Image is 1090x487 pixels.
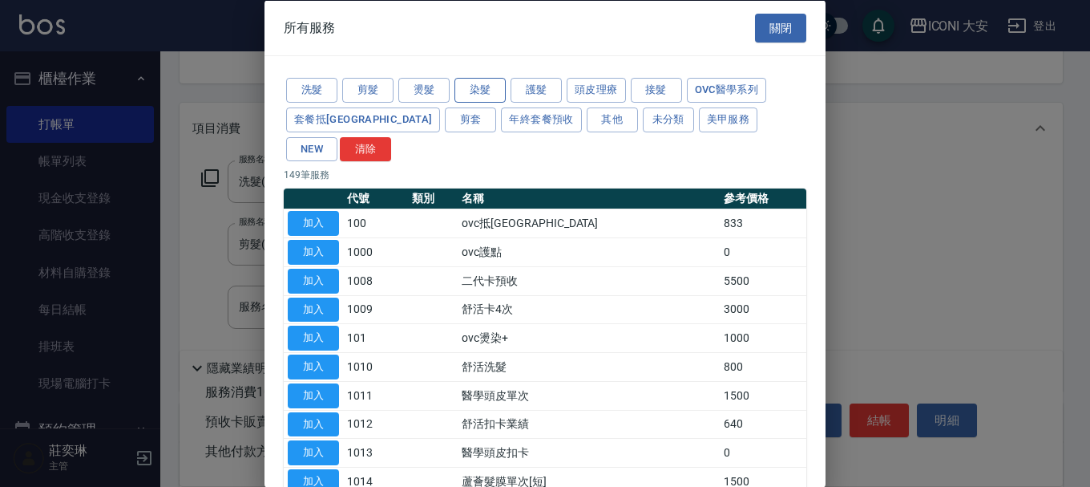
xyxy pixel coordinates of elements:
button: 其他 [587,107,638,132]
td: 640 [720,410,806,439]
button: 接髮 [631,78,682,103]
button: 未分類 [643,107,694,132]
th: 名稱 [458,189,720,209]
button: 加入 [288,240,339,265]
td: 800 [720,352,806,381]
button: 剪套 [445,107,496,132]
td: 醫學頭皮單次 [458,381,720,410]
button: 清除 [340,136,391,161]
td: 100 [343,209,408,237]
button: 關閉 [755,13,806,43]
button: 洗髮 [286,78,337,103]
td: 1011 [343,381,408,410]
button: 加入 [288,297,339,322]
button: 加入 [288,440,339,465]
td: 101 [343,323,408,352]
button: 剪髮 [342,78,394,103]
td: 1012 [343,410,408,439]
td: 0 [720,438,806,467]
td: ovc燙染+ [458,323,720,352]
td: 1013 [343,438,408,467]
td: 1010 [343,352,408,381]
button: 套餐抵[GEOGRAPHIC_DATA] [286,107,440,132]
td: 醫學頭皮扣卡 [458,438,720,467]
button: 加入 [288,355,339,379]
td: 1000 [720,323,806,352]
td: 舒活洗髮 [458,352,720,381]
td: 5500 [720,266,806,295]
td: ovc護點 [458,237,720,266]
td: 833 [720,209,806,237]
button: ovc醫學系列 [687,78,767,103]
th: 類別 [408,189,458,209]
span: 所有服務 [284,19,335,35]
button: 護髮 [511,78,562,103]
button: 美甲服務 [699,107,758,132]
button: NEW [286,136,337,161]
td: 舒活卡4次 [458,295,720,324]
td: 1000 [343,237,408,266]
button: 頭皮理療 [567,78,626,103]
button: 燙髮 [398,78,450,103]
th: 代號 [343,189,408,209]
td: 1008 [343,266,408,295]
button: 加入 [288,412,339,436]
td: 1009 [343,295,408,324]
td: ovc抵[GEOGRAPHIC_DATA] [458,209,720,237]
td: 舒活扣卡業績 [458,410,720,439]
td: 1500 [720,381,806,410]
button: 加入 [288,211,339,236]
button: 染髮 [454,78,506,103]
p: 149 筆服務 [284,168,806,182]
button: 加入 [288,383,339,408]
button: 加入 [288,268,339,293]
button: 加入 [288,326,339,351]
td: 0 [720,237,806,266]
th: 參考價格 [720,189,806,209]
button: 年終套餐預收 [501,107,581,132]
td: 二代卡預收 [458,266,720,295]
td: 3000 [720,295,806,324]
